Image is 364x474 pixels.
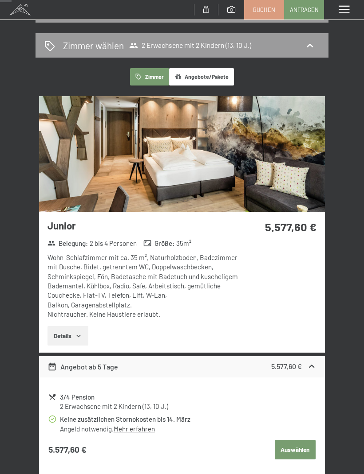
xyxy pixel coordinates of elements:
[253,6,275,14] span: Buchen
[129,41,251,50] span: 2 Erwachsene mit 2 Kindern (13, 10 J.)
[114,425,155,433] a: Mehr erfahren
[60,392,316,402] div: 3/4 Pension
[60,414,316,424] div: Keine zusätzlichen Stornokosten bis 14. März
[47,361,118,372] div: Angebot ab 5 Tage
[275,440,316,459] button: Auswählen
[290,6,319,14] span: Anfragen
[47,219,239,233] h3: Junior
[271,362,302,370] strong: 5.577,60 €
[285,0,324,19] a: Anfragen
[48,444,87,456] strong: 5.577,60 €
[245,0,284,19] a: Buchen
[169,68,234,85] button: Angebote/Pakete
[90,239,137,248] span: 2 bis 4 Personen
[130,68,169,85] button: Zimmer
[60,402,316,411] div: 2 Erwachsene mit 2 Kindern (13, 10 J.)
[47,326,88,346] button: Details
[47,253,239,319] div: Wohn-Schlafzimmer mit ca. 35 m², Naturholzboden, Badezimmer mit Dusche, Bidet, getrenntem WC, Dop...
[63,39,124,52] h2: Zimmer wählen
[47,239,88,248] strong: Belegung :
[39,96,325,212] img: mss_renderimg.php
[265,220,317,233] strong: 5.577,60 €
[39,356,325,377] div: Angebot ab 5 Tage5.577,60 €
[143,239,174,248] strong: Größe :
[60,424,316,434] div: Angeld notwendig.
[176,239,191,248] span: 35 m²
